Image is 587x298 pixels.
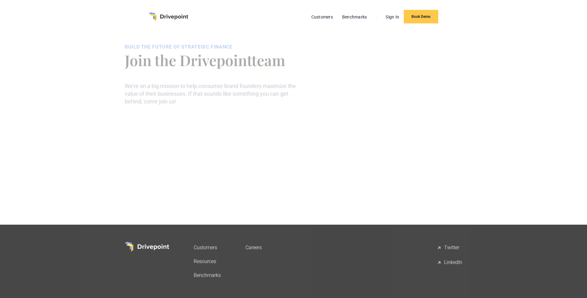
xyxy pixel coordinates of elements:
a: Sign In [383,13,402,21]
a: Resources [194,255,221,267]
div: LinkedIn [444,259,462,266]
a: home [149,12,188,21]
a: Benchmarks [194,269,221,281]
div: Twitter [444,244,459,251]
a: LinkedIn [437,256,462,269]
h1: Join the Drivepoint [125,53,304,67]
p: We’re on a big mission to help consumer brand founders maximize the value of their businesses. If... [125,82,304,106]
a: Customers [308,13,336,21]
a: Twitter [437,242,462,254]
a: Customers [194,242,221,253]
span: team [252,50,285,70]
a: Book Demo [404,10,438,23]
a: Careers [245,242,262,253]
a: Benchmarks [339,13,370,21]
div: BUILD THE FUTURE OF STRATEGIC FINANCE [125,44,304,50]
